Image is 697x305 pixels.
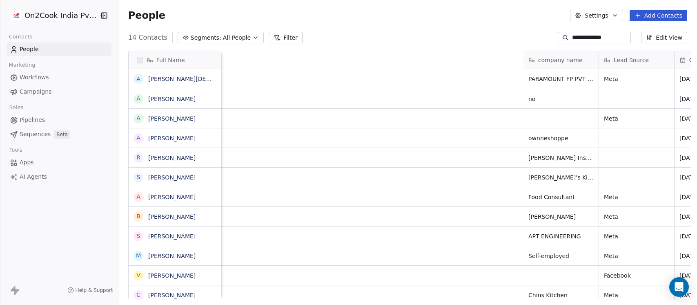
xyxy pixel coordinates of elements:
span: AI Agents [20,173,47,181]
a: [PERSON_NAME] [148,194,196,200]
span: Full Name [156,56,185,64]
a: [PERSON_NAME] [148,115,196,122]
div: A [136,94,140,103]
span: Meta [604,252,669,260]
span: On2Cook India Pvt. Ltd. [24,10,97,21]
a: Apps [7,156,111,169]
div: company name [523,51,599,69]
a: Help & Support [67,287,113,294]
a: [PERSON_NAME] [148,253,196,259]
span: Contacts [5,31,36,43]
button: Edit View [641,32,687,43]
a: People [7,43,111,56]
a: Pipelines [7,113,111,127]
span: Meta [604,213,669,221]
span: Marketing [5,59,39,71]
div: S [136,232,140,240]
span: Chins Kitchen [528,291,594,299]
span: [PERSON_NAME] Institute of Engineering and Technology [528,154,594,162]
span: Sequences [20,130,51,139]
span: All People [223,34,251,42]
a: [PERSON_NAME] [148,272,196,279]
div: R [136,153,140,162]
span: Workflows [20,73,49,82]
a: AI Agents [7,170,111,184]
span: Pipelines [20,116,45,124]
a: [PERSON_NAME] [148,135,196,141]
button: On2Cook India Pvt. Ltd. [10,9,94,22]
button: Settings [570,10,623,21]
a: [PERSON_NAME][DEMOGRAPHIC_DATA] [148,76,261,82]
img: on2cook%20logo-04%20copy.jpg [11,11,21,20]
span: no [528,95,594,103]
span: Meta [604,232,669,240]
div: S [136,173,140,182]
div: A [136,114,140,123]
a: Workflows [7,71,111,84]
span: Sales [6,101,27,114]
button: Add Contacts [630,10,687,21]
div: V [136,271,140,280]
div: B [136,212,140,221]
span: Apps [20,158,34,167]
div: M [136,251,141,260]
span: Meta [604,193,669,201]
span: Meta [604,75,669,83]
a: [PERSON_NAME] [148,292,196,298]
div: grid [129,69,221,300]
div: A [136,75,140,83]
span: Facebook [604,271,669,280]
span: People [20,45,39,54]
a: [PERSON_NAME] [148,233,196,240]
span: Meta [604,114,669,123]
div: A [136,193,140,201]
span: company name [538,56,583,64]
span: Segments: [191,34,221,42]
span: Tools [6,144,26,156]
a: Campaigns [7,85,111,99]
span: APT ENGINEERING [528,232,594,240]
a: [PERSON_NAME] [148,213,196,220]
span: People [128,9,165,22]
span: PARAMOUNT FP PVT LTD [528,75,594,83]
span: Help & Support [76,287,113,294]
div: A [136,134,140,142]
span: Beta [54,130,70,139]
span: Campaigns [20,87,51,96]
div: Open Intercom Messenger [669,277,689,297]
span: [PERSON_NAME] [528,213,594,221]
span: Food Consultant [528,193,594,201]
span: Self-employed [528,252,594,260]
div: C [136,291,140,299]
button: Filter [269,32,303,43]
span: 14 Contacts [128,33,167,43]
span: Meta [604,291,669,299]
a: [PERSON_NAME] [148,174,196,181]
a: [PERSON_NAME] [148,155,196,161]
span: Lead Source [614,56,649,64]
span: [PERSON_NAME]'s Kitchen [528,173,594,182]
a: [PERSON_NAME] [148,96,196,102]
a: SequencesBeta [7,128,111,141]
span: ownneshoppe [528,134,594,142]
div: Lead Source [599,51,674,69]
div: Full Name [129,51,221,69]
